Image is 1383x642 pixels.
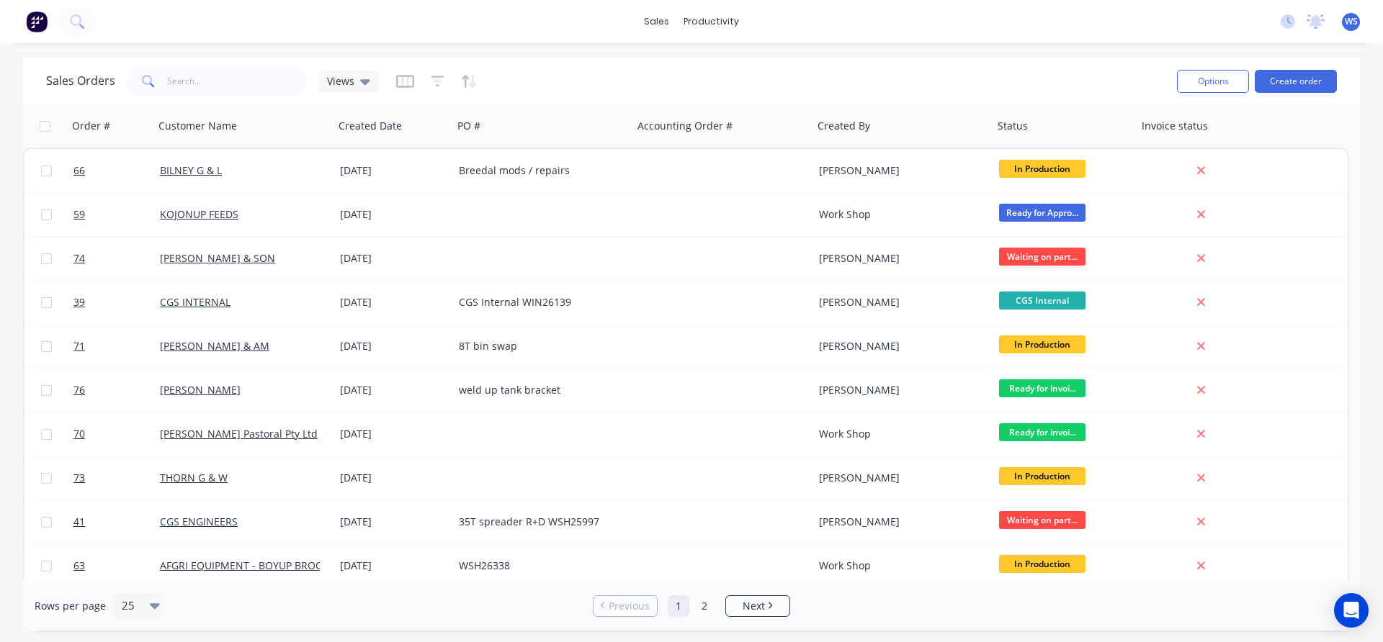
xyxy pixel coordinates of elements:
div: Invoice status [1142,119,1208,133]
span: In Production [999,335,1086,353]
input: Search... [167,67,308,96]
div: Accounting Order # [637,119,733,133]
a: Next page [726,599,789,613]
a: 71 [73,325,160,368]
a: 76 [73,369,160,412]
span: In Production [999,160,1086,178]
a: BILNEY G & L [160,163,222,177]
div: Work Shop [819,559,979,573]
a: Previous page [594,599,657,613]
div: Customer Name [158,119,237,133]
div: [PERSON_NAME] [819,295,979,309]
a: 41 [73,500,160,543]
span: 74 [73,251,85,266]
span: In Production [999,467,1086,485]
div: [PERSON_NAME] [819,383,979,397]
a: 63 [73,544,160,587]
a: AFGRI EQUIPMENT - BOYUP BROOK [160,559,330,572]
div: [DATE] [340,163,447,178]
span: Rows per page [35,599,106,613]
ul: Pagination [587,595,796,617]
div: Created By [818,119,870,133]
div: Breedal mods / repairs [459,163,619,178]
span: Waiting on part... [999,248,1086,266]
div: [DATE] [340,427,447,441]
div: weld up tank bracket [459,383,619,397]
span: 76 [73,383,85,397]
span: 39 [73,295,85,309]
div: sales [637,11,676,32]
a: 66 [73,149,160,192]
div: 35T spreader R+D WSH25997 [459,515,619,529]
span: In Production [999,555,1086,573]
div: Created Date [339,119,402,133]
button: Options [1177,70,1249,93]
div: [PERSON_NAME] [819,471,979,485]
span: Waiting on part... [999,511,1086,529]
a: KOJONUP FEEDS [160,207,238,221]
div: WSH26338 [459,559,619,573]
div: Work Shop [819,427,979,441]
a: CGS ENGINEERS [160,515,238,528]
span: 63 [73,559,85,573]
div: [DATE] [340,251,447,266]
span: WS [1345,15,1358,28]
a: 59 [73,193,160,236]
span: Ready for invoi... [999,423,1086,441]
a: [PERSON_NAME] Pastoral Pty Ltd [160,427,318,440]
a: Page 1 is your current page [668,595,689,617]
div: [DATE] [340,515,447,529]
div: [PERSON_NAME] [819,251,979,266]
span: CGS Internal [999,291,1086,309]
span: 71 [73,339,85,353]
button: Create order [1255,70,1337,93]
span: 73 [73,471,85,485]
div: Order # [72,119,110,133]
div: [PERSON_NAME] [819,515,979,529]
div: [PERSON_NAME] [819,339,979,353]
div: Open Intercom Messenger [1334,593,1369,628]
span: 59 [73,207,85,222]
div: [DATE] [340,295,447,309]
h1: Sales Orders [46,74,115,88]
div: Work Shop [819,207,979,222]
div: [PERSON_NAME] [819,163,979,178]
span: 70 [73,427,85,441]
a: [PERSON_NAME] & AM [160,339,269,353]
a: Page 2 [694,595,715,617]
span: 66 [73,163,85,178]
a: 73 [73,456,160,499]
a: 39 [73,281,160,324]
div: 8T bin swap [459,339,619,353]
div: [DATE] [340,383,447,397]
div: CGS Internal WIN26139 [459,295,619,309]
a: THORN G & W [160,471,228,484]
img: Factory [26,11,48,32]
div: PO # [457,119,480,133]
a: 74 [73,237,160,280]
span: Previous [609,599,650,613]
div: [DATE] [340,207,447,222]
div: [DATE] [340,471,447,485]
a: [PERSON_NAME] [160,383,241,397]
div: Status [998,119,1028,133]
div: productivity [676,11,746,32]
span: Views [327,73,354,89]
span: 41 [73,515,85,529]
a: [PERSON_NAME] & SON [160,251,275,265]
div: [DATE] [340,559,447,573]
a: 70 [73,412,160,456]
span: Ready for Appro... [999,204,1086,222]
div: [DATE] [340,339,447,353]
a: CGS INTERNAL [160,295,230,309]
span: Next [743,599,765,613]
span: Ready for invoi... [999,379,1086,397]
